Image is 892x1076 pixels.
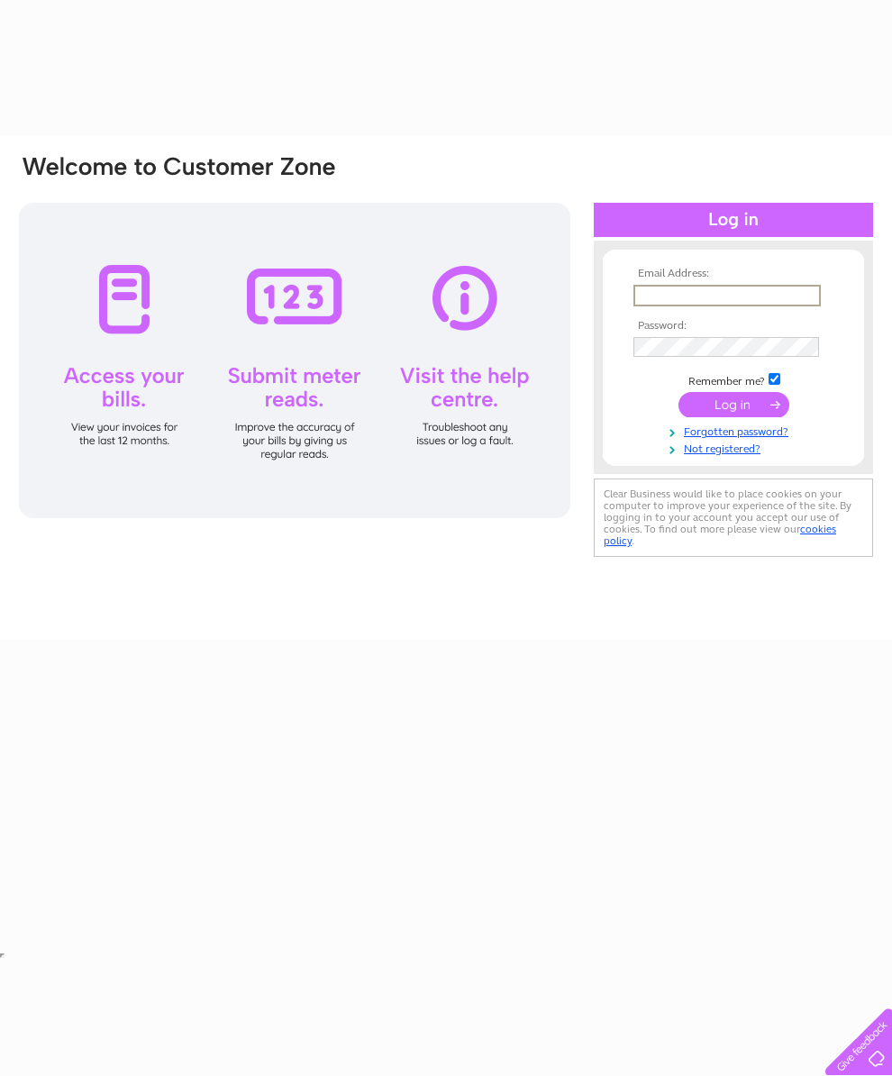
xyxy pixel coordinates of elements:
a: Not registered? [633,439,838,456]
th: Password: [629,320,838,333]
input: Submit [678,392,789,417]
td: Remember me? [629,370,838,388]
a: cookies policy [604,523,836,547]
th: Email Address: [629,268,838,280]
div: Clear Business would like to place cookies on your computer to improve your experience of the sit... [594,479,873,557]
a: Forgotten password? [633,422,838,439]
